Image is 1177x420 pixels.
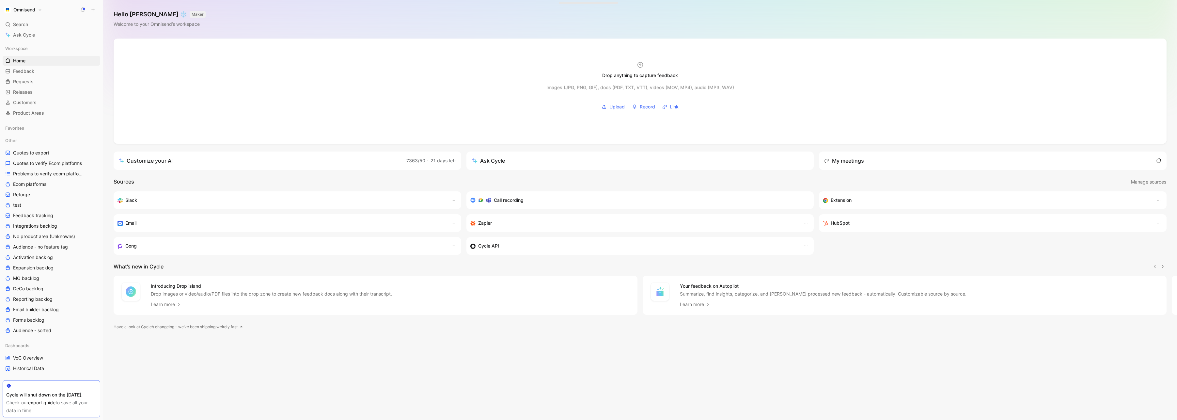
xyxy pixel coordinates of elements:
span: No product area (Unknowns) [13,233,75,240]
div: Ask Cycle [472,157,505,165]
a: Historical Data [3,363,100,373]
a: Customers [3,98,100,107]
a: Have a look at Cycle’s changelog – we’ve been shipping weirdly fast [114,324,243,330]
a: Email builder backlog [3,305,100,315]
a: Learn more [680,300,711,308]
p: Drop images or video/audio/PDF files into the drop zone to create new feedback docs along with th... [151,291,392,297]
div: Other [3,136,100,145]
a: Expansion backlog [3,263,100,273]
button: Upload [599,102,627,112]
div: Search [3,20,100,29]
a: Learn more [151,300,181,308]
span: Product Areas [13,110,44,116]
div: Workspace [3,43,100,53]
span: Activation backlog [13,254,53,261]
span: Forms backlog [13,317,44,323]
span: Problems to verify ecom platforms [13,170,84,177]
button: Record [630,102,657,112]
a: No product area (Unknowns) [3,232,100,241]
div: Customize your AI [119,157,173,165]
a: Product Areas [3,108,100,118]
img: Omnisend [4,7,11,13]
button: Link [660,102,681,112]
span: Requests [13,78,34,85]
span: Audience - no feature tag [13,244,68,250]
button: Manage sources [1131,178,1167,186]
span: Search [13,21,28,28]
span: Upload [609,103,625,111]
h1: Hello [PERSON_NAME] ❄️ [114,10,206,18]
a: export guide [28,400,55,405]
span: Favorites [5,125,24,131]
a: DeCo backlog [3,284,100,294]
div: Welcome to your Omnisend’s workspace [114,20,206,28]
span: Link [670,103,679,111]
h3: Gong [125,242,137,250]
a: Home [3,56,100,66]
span: Expansion backlog [13,265,54,271]
h1: Omnisend [13,7,35,13]
h3: Extension [831,196,852,204]
p: Summarize, find insights, categorize, and [PERSON_NAME] processed new feedback - automatically. C... [680,291,966,297]
span: Integrations backlog [13,223,57,229]
div: Check our to save all your data in time. [6,399,97,414]
a: MO backlog [3,273,100,283]
div: Favorites [3,123,100,133]
span: Other [5,137,17,144]
h3: Cycle API [478,242,499,250]
a: VoC Overview [3,353,100,363]
div: OtherQuotes to exportQuotes to verify Ecom platformsProblems to verify ecom platformsEcom platfor... [3,136,100,335]
button: Ask Cycle [466,152,814,170]
a: Audience - no feature tag [3,242,100,252]
a: test [3,200,100,210]
span: Record [640,103,655,111]
div: Sync customers & send feedback from custom sources. Get inspired by our favorite use case [470,242,797,250]
h3: Email [125,219,136,227]
div: Dashboards [3,341,100,350]
span: Feedback tracking [13,212,53,219]
span: Home [13,57,25,64]
div: My meetings [824,157,864,165]
a: Problems to verify ecom platforms [3,169,100,179]
div: Sanity [3,379,100,388]
span: Reporting backlog [13,296,53,302]
div: Cycle will shut down on the [DATE]. [6,391,97,399]
h3: HubSpot [831,219,850,227]
span: DeCo backlog [13,285,43,292]
a: Quotes to export [3,148,100,158]
span: Customers [13,99,37,106]
h3: Zapier [478,219,492,227]
a: Customize your AI7363/50·21 days left [114,152,461,170]
a: Feedback [3,66,100,76]
div: DashboardsVoC OverviewHistorical Data [3,341,100,373]
a: Reporting backlog [3,294,100,304]
span: · [427,158,429,163]
span: VoC Overview [13,355,43,361]
span: Ask Cycle [13,31,35,39]
a: Ask Cycle [3,30,100,40]
button: OmnisendOmnisend [3,5,44,14]
span: test [13,202,21,208]
h3: Call recording [494,196,524,204]
span: Email builder backlog [13,306,59,313]
h4: Introducing Drop island [151,282,392,290]
span: 21 days left [431,158,456,163]
div: Capture feedback from thousands of sources with Zapier (survey results, recordings, sheets, etc). [470,219,797,227]
a: Reforge [3,190,100,200]
a: Forms backlog [3,315,100,325]
span: Reforge [13,191,30,198]
span: Quotes to export [13,150,49,156]
h3: Slack [125,196,137,204]
div: Sanity [3,379,100,390]
a: Ecom platforms [3,179,100,189]
span: Feedback [13,68,34,74]
span: MO backlog [13,275,39,282]
span: 7363/50 [406,158,425,163]
h2: What’s new in Cycle [114,263,164,270]
div: Images (JPG, PNG, GIF), docs (PDF, TXT, VTT), videos (MOV, MP4), audio (MP3, WAV) [546,84,734,91]
h4: Your feedback on Autopilot [680,282,966,290]
span: Dashboards [5,342,29,349]
div: Record & transcribe meetings from Zoom, Meet & Teams. [470,196,805,204]
span: Workspace [5,45,28,52]
a: Audience - sorted [3,326,100,335]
